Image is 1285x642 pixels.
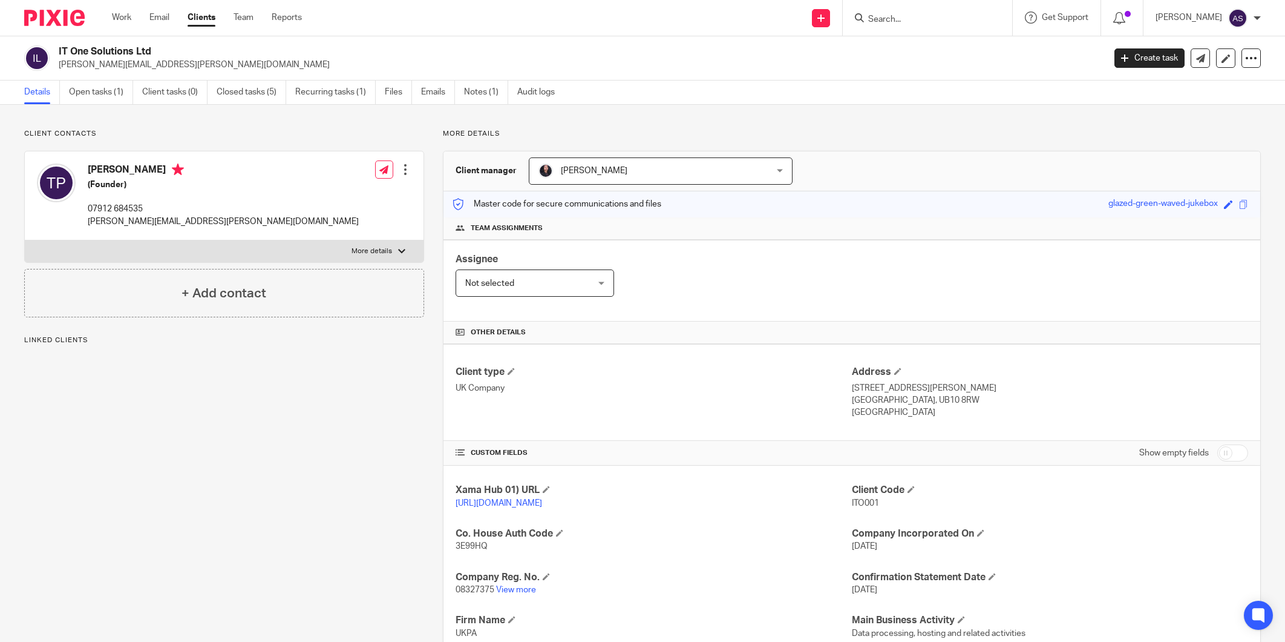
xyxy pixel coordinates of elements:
h4: Firm Name [456,614,852,627]
span: Team assignments [471,223,543,233]
a: Notes (1) [464,81,508,104]
h4: Client type [456,366,852,379]
h4: Co. House Auth Code [456,528,852,540]
a: Email [149,12,169,24]
a: Emails [421,81,455,104]
a: Client tasks (0) [142,81,208,104]
h4: Company Reg. No. [456,571,852,584]
a: Details [24,81,60,104]
p: Client contacts [24,129,424,139]
img: Pixie [24,10,85,26]
p: UK Company [456,382,852,394]
span: Assignee [456,254,498,264]
span: 3E99HQ [456,542,488,551]
h4: CUSTOM FIELDS [456,448,852,458]
a: Team [234,12,253,24]
img: svg%3E [37,164,76,202]
h4: + Add contact [181,284,266,303]
a: View more [496,586,536,594]
a: Work [112,12,131,24]
span: Data processing, hosting and related activities [852,629,1025,638]
a: Open tasks (1) [69,81,133,104]
a: Create task [1114,48,1185,68]
a: Closed tasks (5) [217,81,286,104]
p: [GEOGRAPHIC_DATA] [852,406,1248,419]
img: MicrosoftTeams-image.jfif [538,164,553,178]
input: Search [867,15,976,25]
p: [PERSON_NAME] [1156,12,1222,24]
h4: Xama Hub 01) URL [456,484,852,497]
span: 08327375 [456,586,494,594]
h4: Main Business Activity [852,614,1248,627]
p: [GEOGRAPHIC_DATA], UB10 8RW [852,394,1248,406]
div: glazed-green-waved-jukebox [1108,197,1218,211]
a: [URL][DOMAIN_NAME] [456,499,542,508]
p: [PERSON_NAME][EMAIL_ADDRESS][PERSON_NAME][DOMAIN_NAME] [88,216,359,228]
h4: Address [852,366,1248,379]
p: [PERSON_NAME][EMAIL_ADDRESS][PERSON_NAME][DOMAIN_NAME] [59,59,1096,71]
img: svg%3E [24,45,50,71]
h5: (Founder) [88,179,359,191]
p: More details [351,247,392,256]
h4: [PERSON_NAME] [88,164,359,179]
span: [DATE] [852,542,877,551]
p: 07912 684535 [88,203,359,215]
span: [DATE] [852,586,877,594]
span: Not selected [465,279,514,288]
a: Audit logs [517,81,564,104]
span: [PERSON_NAME] [561,167,627,175]
h4: Confirmation Statement Date [852,571,1248,584]
span: ITO001 [852,499,879,508]
span: Other details [471,328,526,337]
span: Get Support [1042,13,1088,22]
i: Primary [172,164,184,176]
h2: IT One Solutions Ltd [59,45,889,58]
p: [STREET_ADDRESS][PERSON_NAME] [852,382,1248,394]
p: Linked clients [24,336,424,345]
a: Clients [188,12,215,24]
a: Files [385,81,412,104]
label: Show empty fields [1139,447,1209,459]
p: Master code for secure communications and files [453,198,661,210]
h4: Client Code [852,484,1248,497]
span: UKPA [456,629,477,638]
h3: Client manager [456,165,517,177]
p: More details [443,129,1261,139]
a: Reports [272,12,302,24]
h4: Company Incorporated On [852,528,1248,540]
img: svg%3E [1228,8,1247,28]
a: Recurring tasks (1) [295,81,376,104]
